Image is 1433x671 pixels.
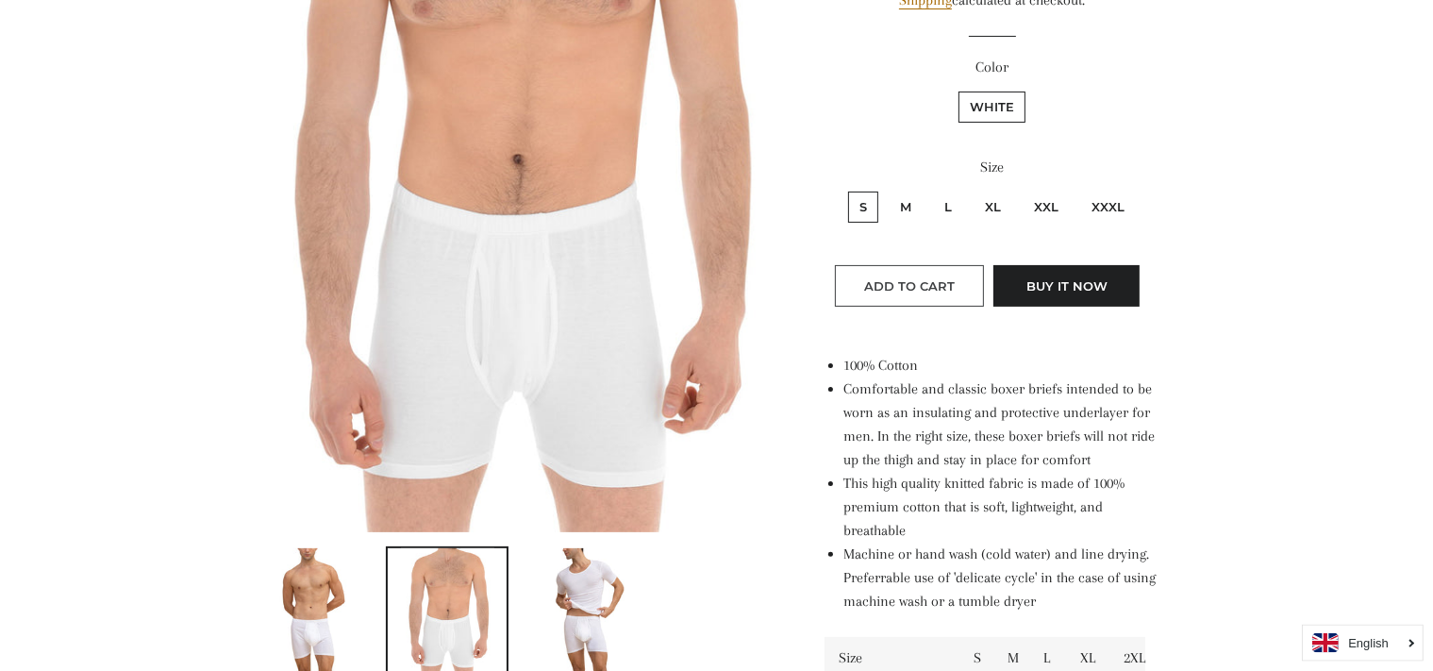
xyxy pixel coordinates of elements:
[1080,192,1136,223] label: XXXL
[848,192,878,223] label: S
[1023,192,1070,223] label: XXL
[835,265,984,307] button: Add to Cart
[993,265,1140,307] button: Buy it now
[843,357,918,374] span: 100% Cotton
[889,192,923,223] label: M
[1312,633,1413,653] a: English
[843,472,1159,543] li: This high quality knitted fabric is made of 100% premium cotton that is soft, lightweight, and br...
[958,92,1025,123] label: White
[933,192,963,223] label: L
[974,192,1012,223] label: XL
[825,156,1159,179] label: Size
[843,543,1159,613] li: Machine or hand wash (cold water) and line drying. Preferrable use of 'delicate cycle' in the cas...
[825,56,1159,79] label: Color
[1348,637,1389,649] i: English
[864,278,955,294] span: Add to Cart
[843,380,1155,468] span: Comfortable and classic boxer briefs intended to be worn as an insulating and protective underlay...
